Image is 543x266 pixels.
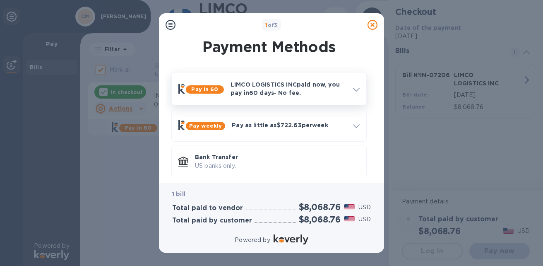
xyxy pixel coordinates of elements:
[299,214,341,225] h2: $8,068.76
[189,123,222,129] b: Pay weekly
[195,153,360,161] p: Bank Transfer
[170,38,368,56] h1: Payment Methods
[191,86,218,92] b: Pay in 60
[344,204,355,210] img: USD
[299,202,341,212] h2: $8,068.76
[195,162,360,170] p: US banks only.
[172,217,252,225] h3: Total paid by customer
[358,215,371,224] p: USD
[172,191,185,197] b: 1 bill
[232,121,346,129] p: Pay as little as $722.63 per week
[231,80,346,97] p: LIMCO LOGISTICS INC paid now, you pay in 60 days - No fee.
[172,204,243,212] h3: Total paid to vendor
[274,235,308,244] img: Logo
[265,22,278,28] b: of 3
[235,236,270,244] p: Powered by
[344,216,355,222] img: USD
[358,203,371,212] p: USD
[265,22,267,28] span: 1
